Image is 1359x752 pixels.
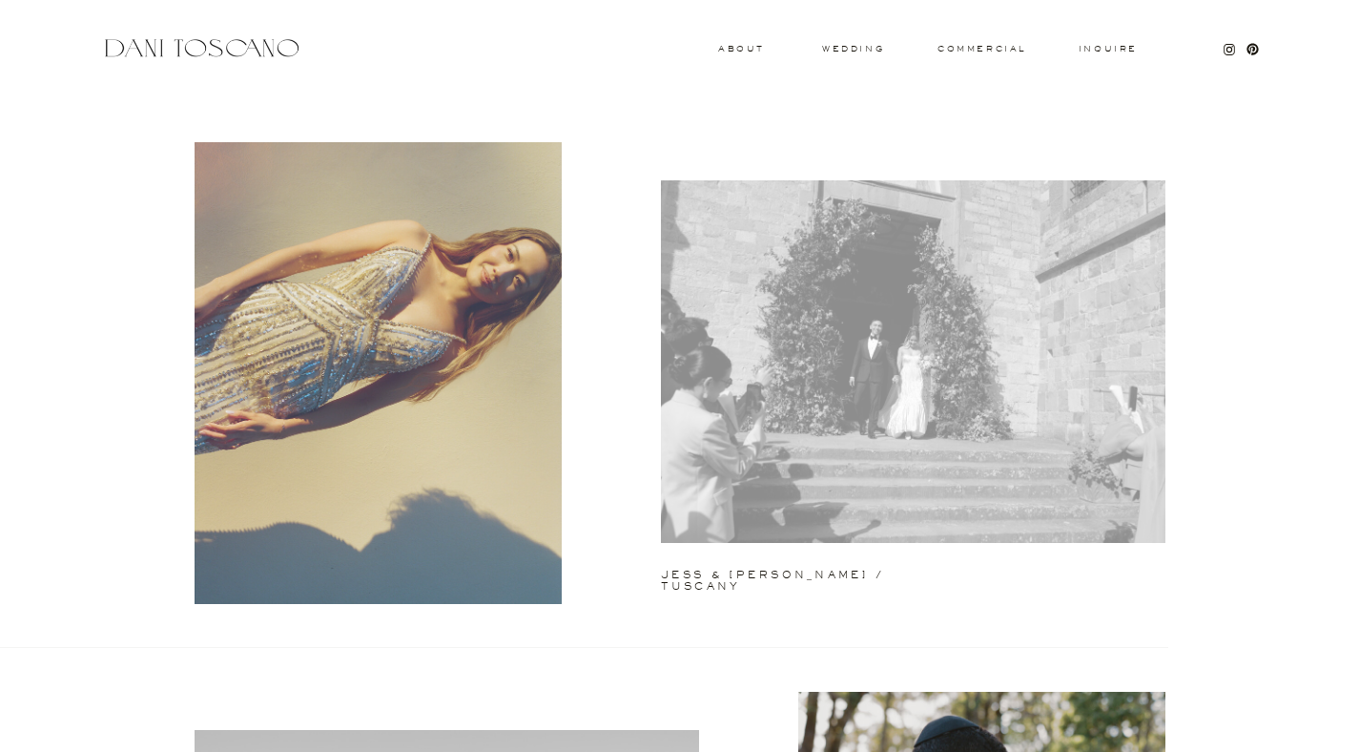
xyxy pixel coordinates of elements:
[661,570,958,577] a: jess & [PERSON_NAME] / tuscany
[718,45,760,52] a: About
[1078,45,1139,54] a: Inquire
[937,45,1025,52] a: commercial
[822,45,884,52] a: wedding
